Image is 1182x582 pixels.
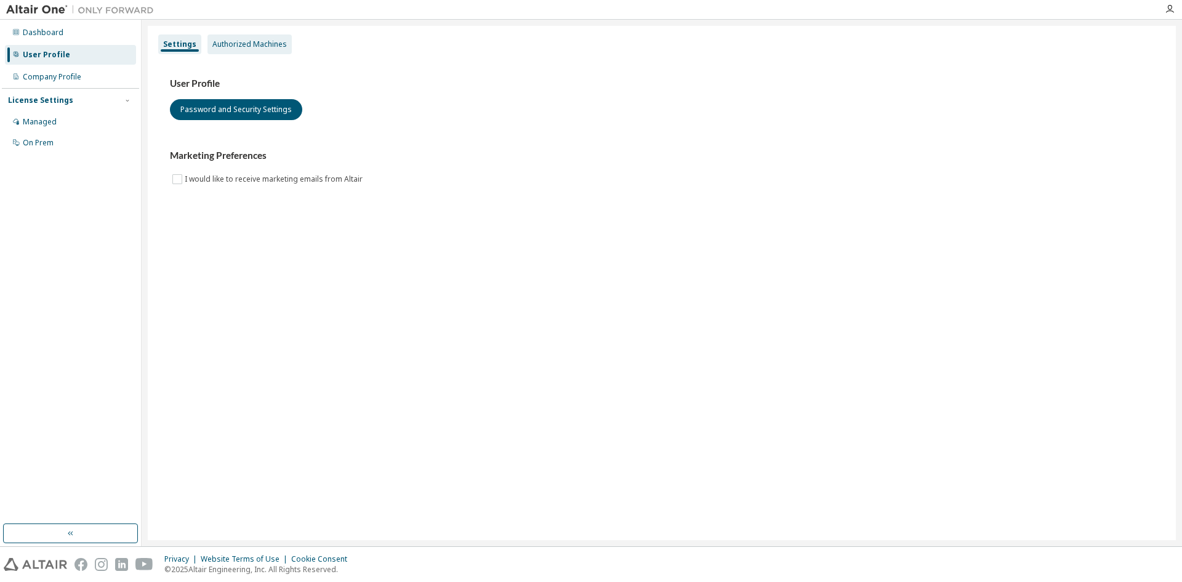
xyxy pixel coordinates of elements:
img: facebook.svg [74,558,87,571]
button: Password and Security Settings [170,99,302,120]
div: User Profile [23,50,70,60]
img: Altair One [6,4,160,16]
h3: Marketing Preferences [170,150,1154,162]
h3: User Profile [170,78,1154,90]
img: instagram.svg [95,558,108,571]
div: Website Terms of Use [201,554,291,564]
div: Authorized Machines [212,39,287,49]
div: Privacy [164,554,201,564]
img: altair_logo.svg [4,558,67,571]
div: License Settings [8,95,73,105]
div: Settings [163,39,196,49]
div: On Prem [23,138,54,148]
p: © 2025 Altair Engineering, Inc. All Rights Reserved. [164,564,355,575]
img: youtube.svg [135,558,153,571]
img: linkedin.svg [115,558,128,571]
div: Dashboard [23,28,63,38]
div: Managed [23,117,57,127]
div: Cookie Consent [291,554,355,564]
div: Company Profile [23,72,81,82]
label: I would like to receive marketing emails from Altair [185,172,365,187]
